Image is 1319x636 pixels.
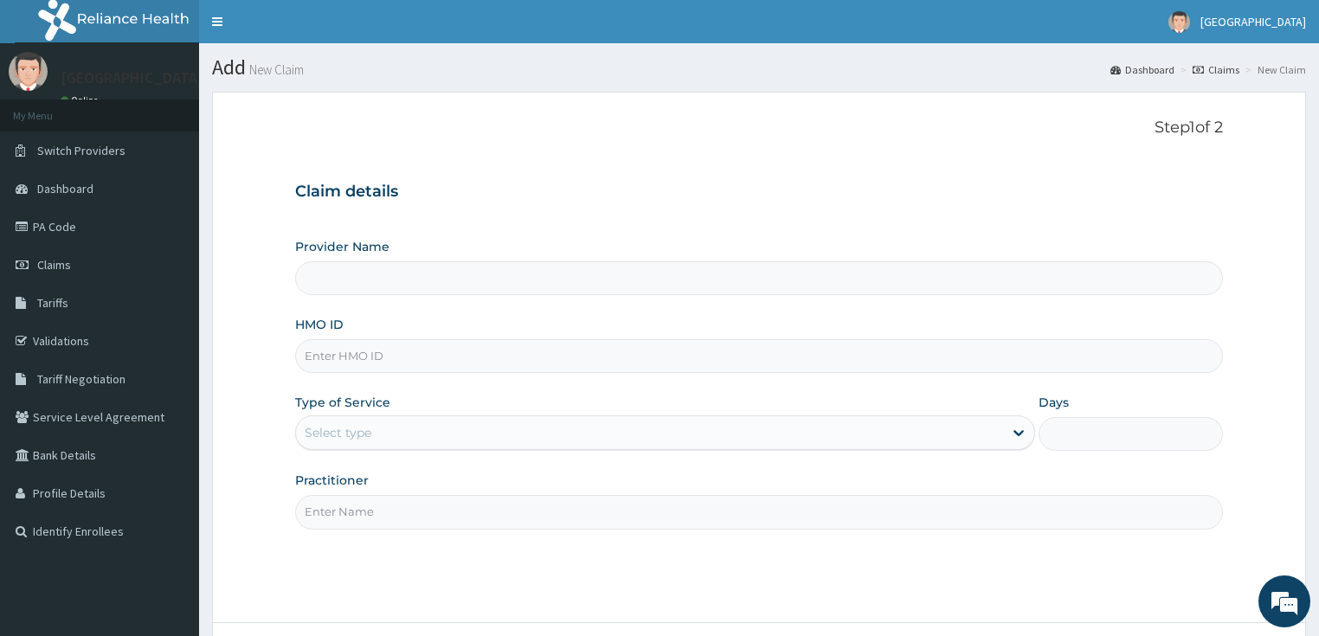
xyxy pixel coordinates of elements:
[1168,11,1190,33] img: User Image
[295,316,344,333] label: HMO ID
[295,339,1224,373] input: Enter HMO ID
[37,371,125,387] span: Tariff Negotiation
[61,70,203,86] p: [GEOGRAPHIC_DATA]
[37,143,125,158] span: Switch Providers
[295,394,390,411] label: Type of Service
[37,181,93,196] span: Dashboard
[1193,62,1239,77] a: Claims
[1200,14,1306,29] span: [GEOGRAPHIC_DATA]
[61,94,102,106] a: Online
[1110,62,1174,77] a: Dashboard
[295,238,389,255] label: Provider Name
[1241,62,1306,77] li: New Claim
[305,424,371,441] div: Select type
[295,119,1224,138] p: Step 1 of 2
[212,56,1306,79] h1: Add
[295,183,1224,202] h3: Claim details
[295,495,1224,529] input: Enter Name
[37,257,71,273] span: Claims
[246,63,304,76] small: New Claim
[295,472,369,489] label: Practitioner
[1039,394,1069,411] label: Days
[37,295,68,311] span: Tariffs
[9,52,48,91] img: User Image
